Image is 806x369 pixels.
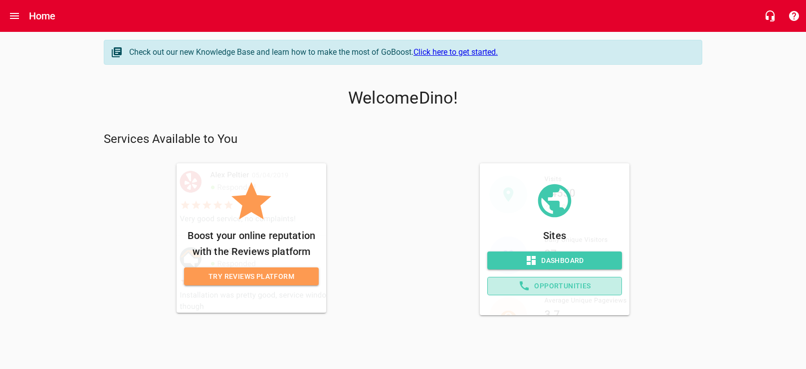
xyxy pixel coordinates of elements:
[184,267,319,286] a: Try Reviews Platform
[487,277,622,295] a: Opportunities
[184,228,319,259] p: Boost your online reputation with the Reviews platform
[192,270,311,283] span: Try Reviews Platform
[487,251,622,270] a: Dashboard
[129,46,692,58] div: Check out our new Knowledge Base and learn how to make the most of GoBoost.
[104,88,702,108] p: Welcome Dino !
[104,131,702,147] p: Services Available to You
[29,8,56,24] h6: Home
[413,47,498,57] a: Click here to get started.
[782,4,806,28] button: Support Portal
[2,4,26,28] button: Open drawer
[496,280,613,292] span: Opportunities
[495,254,614,267] span: Dashboard
[758,4,782,28] button: Live Chat
[487,228,622,244] p: Sites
